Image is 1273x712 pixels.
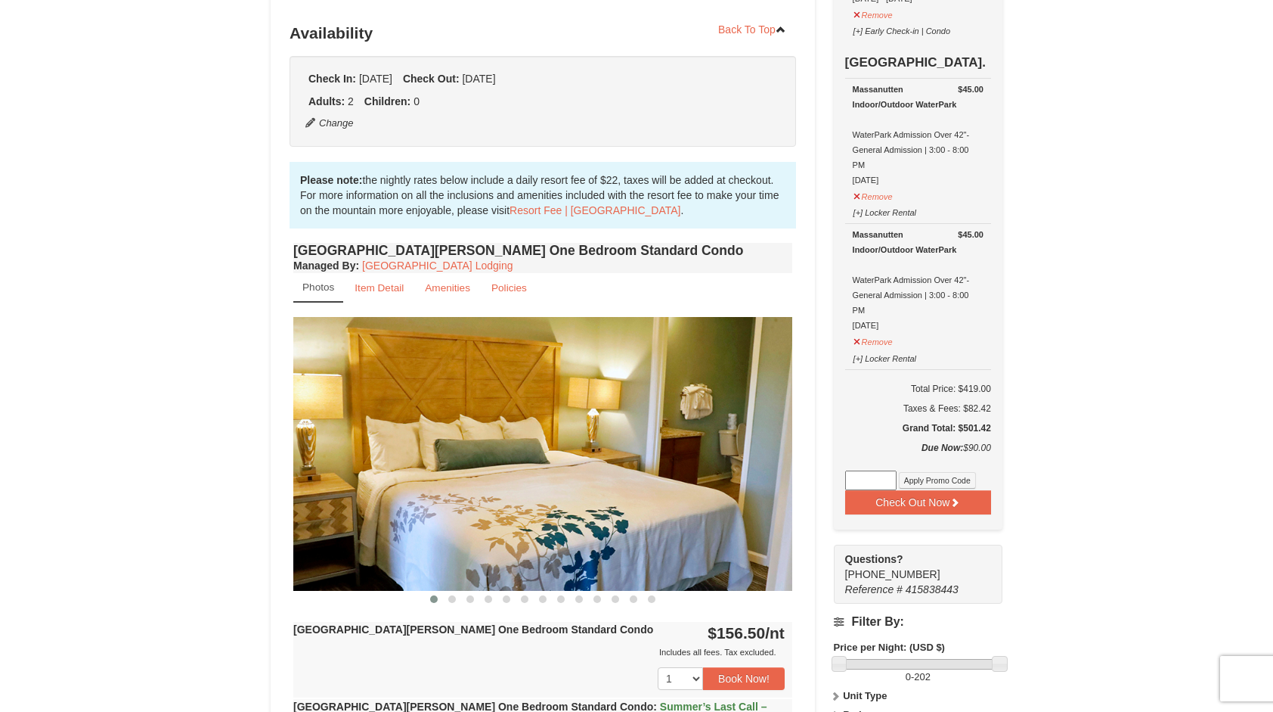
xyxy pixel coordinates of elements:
h4: Filter By: [834,615,1002,629]
strong: [GEOGRAPHIC_DATA]. [845,55,986,70]
strong: $156.50 [708,624,785,642]
a: Photos [293,273,343,303]
span: 415838443 [906,583,959,595]
strong: Unit Type [843,690,887,701]
div: WaterPark Admission Over 42"- General Admission | 3:00 - 8:00 PM [DATE] [853,227,983,333]
h6: Total Price: $419.00 [845,381,991,396]
small: Photos [302,281,334,293]
span: Managed By [293,260,355,272]
span: [DATE] [359,73,392,85]
a: Back To Top [708,18,796,41]
span: [DATE] [462,73,495,85]
div: WaterPark Admission Over 42"- General Admission | 3:00 - 8:00 PM [DATE] [853,82,983,188]
strong: Questions? [845,553,903,565]
h3: Availability [290,18,796,48]
strong: Please note: [300,174,362,186]
span: [PHONE_NUMBER] [845,552,975,580]
span: /nt [765,624,785,642]
strong: : [293,260,359,272]
a: Resort Fee | [GEOGRAPHIC_DATA] [510,204,680,216]
span: 0 [413,95,420,107]
strong: Due Now: [921,443,963,453]
button: Change [305,115,355,132]
button: Check Out Now [845,490,991,515]
div: Massanutten Indoor/Outdoor WaterPark [853,227,983,257]
strong: Check In: [308,73,356,85]
strong: $45.00 [958,227,983,242]
button: Apply Promo Code [899,472,976,489]
button: [+] Locker Rental [853,201,917,220]
small: Policies [491,282,527,294]
button: [+] Early Check-in | Condo [853,20,952,39]
button: Remove [853,331,894,350]
strong: Price per Night: (USD $) [834,642,945,653]
small: Item Detail [355,282,404,294]
span: Reference # [845,583,903,595]
strong: [GEOGRAPHIC_DATA][PERSON_NAME] One Bedroom Standard Condo [293,623,653,636]
strong: Children: [364,95,410,107]
div: Massanutten Indoor/Outdoor WaterPark [853,82,983,112]
a: Policies [482,273,537,303]
img: 18876286-121-55434444.jpg [293,317,792,590]
strong: $45.00 [958,82,983,97]
button: [+] Locker Rental [853,347,917,366]
span: 0 [906,671,911,682]
a: Item Detail [345,273,413,303]
a: Amenities [415,273,480,303]
a: [GEOGRAPHIC_DATA] Lodging [362,260,513,272]
label: - [834,670,1002,685]
h5: Grand Total: $501.42 [845,421,991,436]
strong: Adults: [308,95,345,107]
button: Remove [853,4,894,23]
h4: [GEOGRAPHIC_DATA][PERSON_NAME] One Bedroom Standard Condo [293,243,792,258]
div: the nightly rates below include a daily resort fee of $22, taxes will be added at checkout. For m... [290,162,796,229]
button: Remove [853,185,894,204]
div: Taxes & Fees: $82.42 [845,401,991,416]
span: 2 [348,95,354,107]
button: Book Now! [703,667,785,690]
small: Amenities [425,282,470,294]
div: Includes all fees. Tax excluded. [293,645,785,660]
div: $90.00 [845,440,991,471]
span: 202 [914,671,931,682]
strong: Check Out: [403,73,460,85]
